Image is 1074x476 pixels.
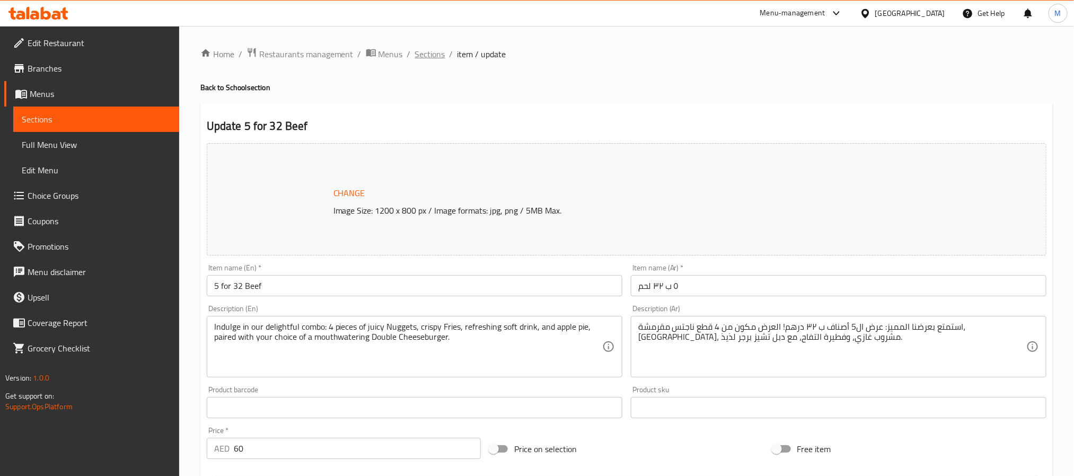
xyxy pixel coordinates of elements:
input: Please enter product barcode [207,397,622,418]
input: Please enter product sku [631,397,1046,418]
span: Coverage Report [28,316,171,329]
span: Promotions [28,240,171,253]
a: Menus [366,47,403,61]
input: Please enter price [234,438,481,459]
span: Get support on: [5,389,54,403]
span: Version: [5,371,31,385]
span: 1.0.0 [33,371,49,385]
span: Sections [22,113,171,126]
a: Sections [415,48,445,60]
input: Enter name Ar [631,275,1046,296]
img: 9F53A931936A6C4F1D22E63B780B1BF7 [223,160,232,168]
p: Image Size: 1200 x 800 px / Image formats: jpg, png / 5MB Max. [329,204,935,217]
li: / [450,48,453,60]
span: Coupons [28,215,171,227]
div: [GEOGRAPHIC_DATA] [875,7,945,19]
li: / [407,48,411,60]
span: Upsell [28,291,171,304]
input: Enter name En [207,275,622,296]
textarea: استمتع بعرضنا المميز: عرض ال5 أصناف ب ٣٢ درهم! العرض مكون من 4 قطع ناجتس مقرمشة، [GEOGRAPHIC_DATA... [638,322,1026,372]
a: Choice Groups [4,183,179,208]
div: Menu-management [760,7,825,20]
a: Menu disclaimer [4,259,179,285]
a: Upsell [4,285,179,310]
a: Restaurants management [247,47,354,61]
h2: Update 5 for 32 Beef [207,118,1046,134]
a: Branches [4,56,179,81]
textarea: Indulge in our delightful combo: 4 pieces of juicy Nuggets, crispy Fries, refreshing soft drink, ... [214,322,602,372]
span: Grocery Checklist [28,342,171,355]
span: Choice Groups [28,189,171,202]
h4: Back to School section [200,82,1053,93]
span: Price on selection [514,443,577,455]
a: Edit Menu [13,157,179,183]
span: Branches [28,62,171,75]
span: Menus [378,48,403,60]
a: Support.OpsPlatform [5,400,73,413]
a: Full Menu View [13,132,179,157]
p: AED [214,442,230,455]
a: Coverage Report [4,310,179,336]
span: Edit Menu [22,164,171,177]
a: Edit Restaurant [4,30,179,56]
span: M [1055,7,1061,19]
span: Menus [30,87,171,100]
span: Change [333,186,365,201]
span: Free item [797,443,831,455]
a: Grocery Checklist [4,336,179,361]
a: Home [200,48,234,60]
a: Menus [4,81,179,107]
a: Sections [13,107,179,132]
button: Change [329,182,369,204]
span: Restaurants management [259,48,354,60]
span: Edit Restaurant [28,37,171,49]
span: Full Menu View [22,138,171,151]
li: / [358,48,362,60]
a: Promotions [4,234,179,259]
a: Coupons [4,208,179,234]
span: Menu disclaimer [28,266,171,278]
li: / [239,48,242,60]
span: item / update [457,48,506,60]
nav: breadcrumb [200,47,1053,61]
